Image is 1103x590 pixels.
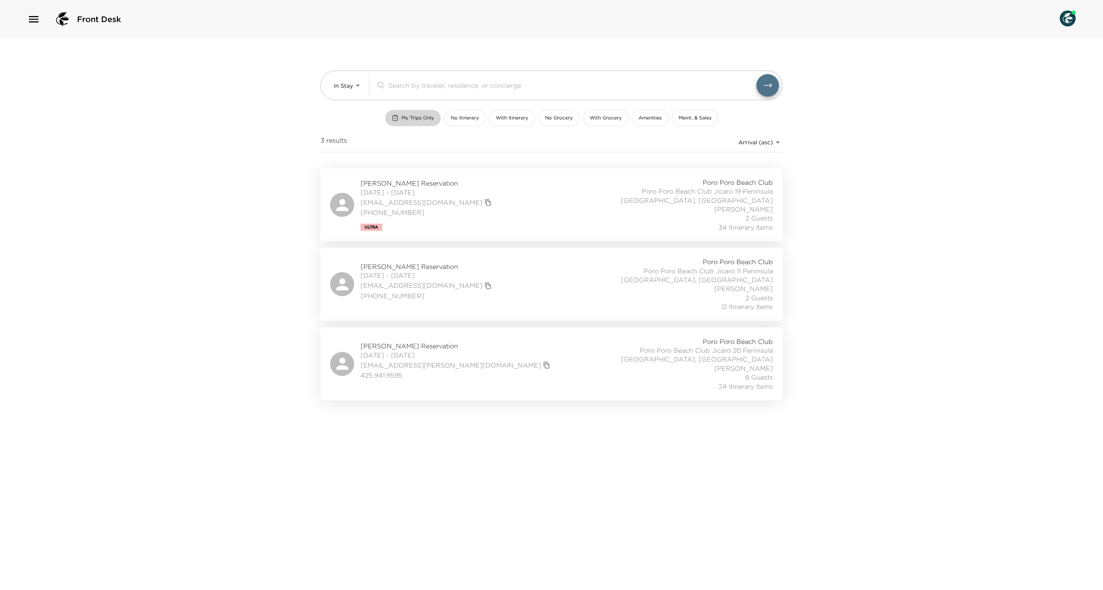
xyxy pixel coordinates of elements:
[703,178,773,187] span: Poro Poro Beach Club
[451,115,479,121] span: No Itinerary
[361,341,552,350] span: [PERSON_NAME] Reservation
[496,115,528,121] span: With Itinerary
[361,271,494,280] span: [DATE] - [DATE]
[388,81,756,90] input: Search by traveler, residence, or concierge
[53,10,72,29] img: logo
[320,168,783,241] a: [PERSON_NAME] Reservation[DATE] - [DATE][EMAIL_ADDRESS][DOMAIN_NAME]copy primary member email[PHO...
[632,110,669,126] button: Amenities
[538,110,580,126] button: No Grocery
[721,302,773,311] span: 12 Itinerary Items
[385,110,441,126] button: My Trips Only
[361,198,483,207] a: [EMAIL_ADDRESS][DOMAIN_NAME]
[361,291,494,300] span: [PHONE_NUMBER]
[361,361,541,370] a: [EMAIL_ADDRESS][PERSON_NAME][DOMAIN_NAME]
[361,281,483,290] a: [EMAIL_ADDRESS][DOMAIN_NAME]
[444,110,486,126] button: No Itinerary
[361,351,552,360] span: [DATE] - [DATE]
[361,371,552,380] span: 425.941.9595
[703,337,773,346] span: Poro Poro Beach Club
[596,346,773,364] span: Poro Poro Beach Club Jicaro 20 Peninsula [GEOGRAPHIC_DATA], [GEOGRAPHIC_DATA]
[718,223,773,232] span: 34 Itinerary Items
[77,14,121,25] span: Front Desk
[596,187,773,205] span: Poro Poro Beach Club Jicaro 19 Peninsula [GEOGRAPHIC_DATA], [GEOGRAPHIC_DATA]
[401,115,434,121] span: My Trips Only
[361,179,494,188] span: [PERSON_NAME] Reservation
[714,284,773,293] span: [PERSON_NAME]
[639,115,662,121] span: Amenities
[320,248,783,321] a: [PERSON_NAME] Reservation[DATE] - [DATE][EMAIL_ADDRESS][DOMAIN_NAME]copy primary member email[PHO...
[738,139,773,146] span: Arrival (asc)
[672,110,718,126] button: Maint. & Sales
[703,257,773,266] span: Poro Poro Beach Club
[596,267,773,285] span: Poro Poro Beach Club Jicaro 11 Peninsula [GEOGRAPHIC_DATA], [GEOGRAPHIC_DATA]
[541,360,552,371] button: copy primary member email
[361,188,494,197] span: [DATE] - [DATE]
[746,214,773,222] span: 2 Guests
[365,225,378,230] span: Ultra
[361,262,494,271] span: [PERSON_NAME] Reservation
[746,293,773,302] span: 2 Guests
[483,197,494,208] button: copy primary member email
[545,115,573,121] span: No Grocery
[590,115,622,121] span: With Grocery
[361,208,494,217] span: [PHONE_NUMBER]
[1060,10,1076,26] img: User
[719,382,773,391] span: 24 Itinerary Items
[745,373,773,382] span: 8 Guests
[334,82,353,89] span: In Stay
[714,364,773,373] span: [PERSON_NAME]
[583,110,629,126] button: With Grocery
[489,110,535,126] button: With Itinerary
[320,136,347,149] span: 3 results
[714,205,773,214] span: [PERSON_NAME]
[483,280,494,291] button: copy primary member email
[320,327,783,400] a: [PERSON_NAME] Reservation[DATE] - [DATE][EMAIL_ADDRESS][PERSON_NAME][DOMAIN_NAME]copy primary mem...
[679,115,712,121] span: Maint. & Sales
